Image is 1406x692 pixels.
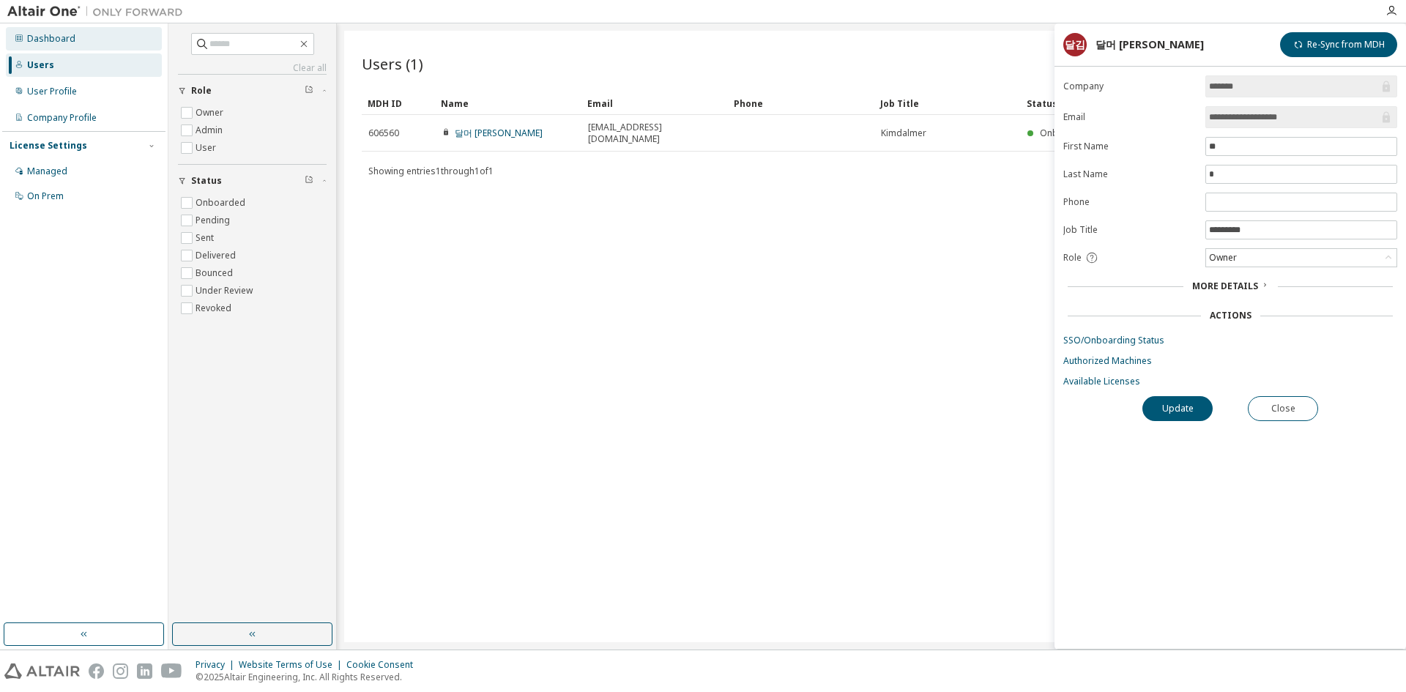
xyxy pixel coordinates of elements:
a: SSO/Onboarding Status [1063,335,1397,346]
span: [EMAIL_ADDRESS][DOMAIN_NAME] [588,122,721,145]
label: User [196,139,219,157]
div: Name [441,92,576,115]
span: 606560 [368,127,399,139]
img: linkedin.svg [137,663,152,679]
span: Onboarded [1040,127,1090,139]
span: Clear filter [305,85,313,97]
div: Status [1027,92,1305,115]
img: youtube.svg [161,663,182,679]
label: Admin [196,122,226,139]
div: On Prem [27,190,64,202]
span: Users (1) [362,53,423,74]
label: First Name [1063,141,1197,152]
div: Privacy [196,659,239,671]
div: Users [27,59,54,71]
label: Pending [196,212,233,229]
label: Job Title [1063,224,1197,236]
div: Company Profile [27,112,97,124]
button: Role [178,75,327,107]
div: 달김 [1063,33,1087,56]
div: MDH ID [368,92,429,115]
div: Actions [1210,310,1251,321]
div: Owner [1206,249,1396,267]
img: facebook.svg [89,663,104,679]
span: Clear filter [305,175,313,187]
span: Role [1063,252,1082,264]
button: Re-Sync from MDH [1280,32,1397,57]
div: Website Terms of Use [239,659,346,671]
a: 달머 [PERSON_NAME] [455,127,543,139]
label: Last Name [1063,168,1197,180]
span: Status [191,175,222,187]
label: Under Review [196,282,256,300]
img: altair_logo.svg [4,663,80,679]
button: Close [1248,396,1318,421]
span: Showing entries 1 through 1 of 1 [368,165,494,177]
span: Role [191,85,212,97]
div: Job Title [880,92,1015,115]
label: Phone [1063,196,1197,208]
div: 달머 [PERSON_NAME] [1096,39,1204,51]
button: Status [178,165,327,197]
div: Owner [1207,250,1239,266]
div: License Settings [10,140,87,152]
div: User Profile [27,86,77,97]
span: More Details [1192,280,1258,292]
div: Phone [734,92,868,115]
a: Clear all [178,62,327,74]
p: © 2025 Altair Engineering, Inc. All Rights Reserved. [196,671,422,683]
label: Sent [196,229,217,247]
label: Revoked [196,300,234,317]
button: Update [1142,396,1213,421]
a: Available Licenses [1063,376,1397,387]
img: Altair One [7,4,190,19]
label: Delivered [196,247,239,264]
div: Email [587,92,722,115]
label: Email [1063,111,1197,123]
a: Authorized Machines [1063,355,1397,367]
label: Bounced [196,264,236,282]
label: Onboarded [196,194,248,212]
div: Managed [27,165,67,177]
span: Kimdalmer [881,127,926,139]
label: Owner [196,104,226,122]
div: Cookie Consent [346,659,422,671]
label: Company [1063,81,1197,92]
div: Dashboard [27,33,75,45]
img: instagram.svg [113,663,128,679]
